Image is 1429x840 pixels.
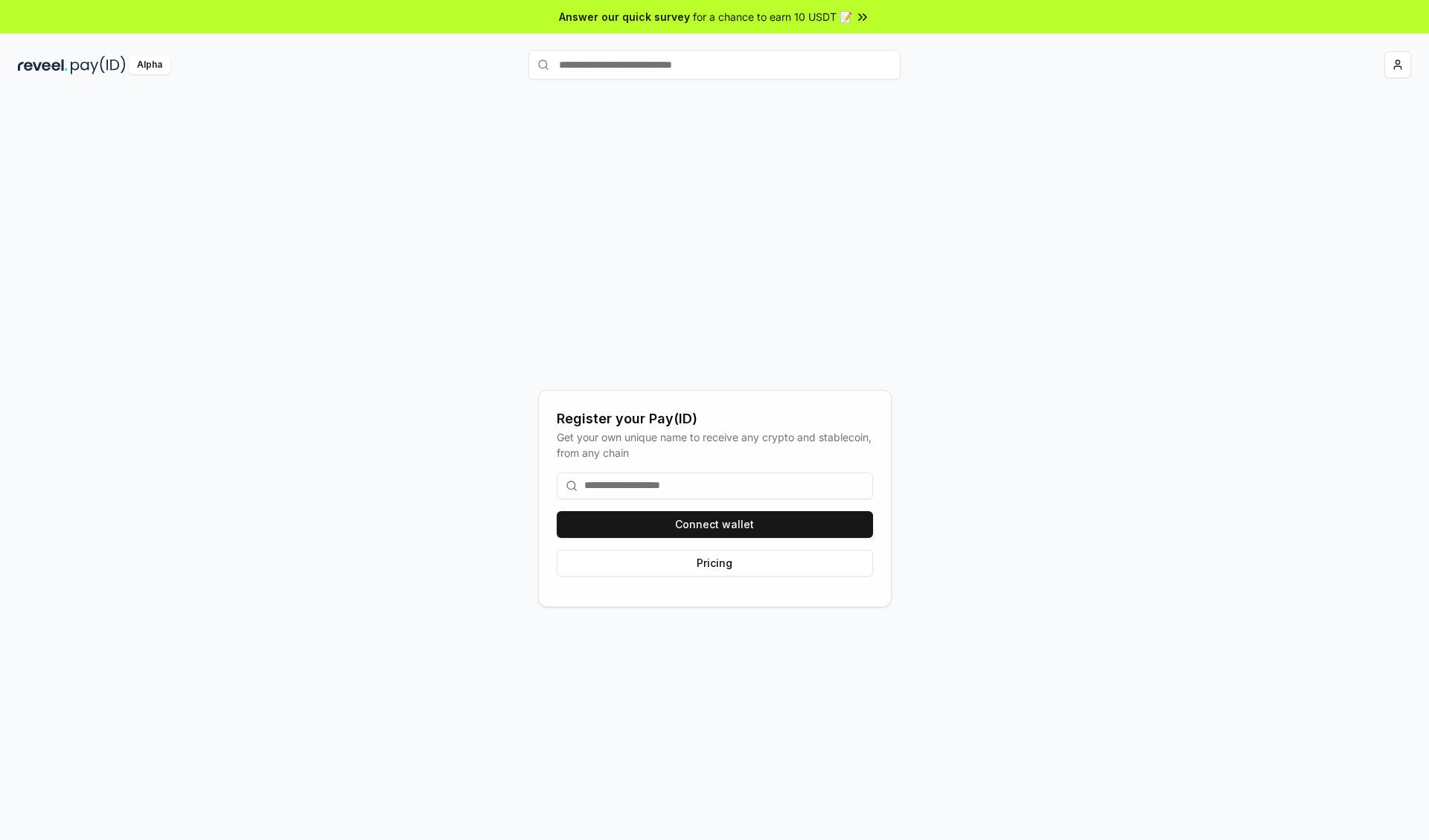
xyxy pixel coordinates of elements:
img: reveel_dark [18,56,68,74]
div: Register your Pay(ID) [557,408,873,429]
span: for a chance to earn 10 USDT 📝 [693,9,852,25]
div: Get your own unique name to receive any crypto and stablecoin, from any chain [557,429,873,461]
button: Pricing [557,550,873,577]
div: Alpha [129,56,170,74]
span: Answer our quick survey [559,9,690,25]
button: Connect wallet [557,511,873,538]
img: pay_id [71,56,126,74]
